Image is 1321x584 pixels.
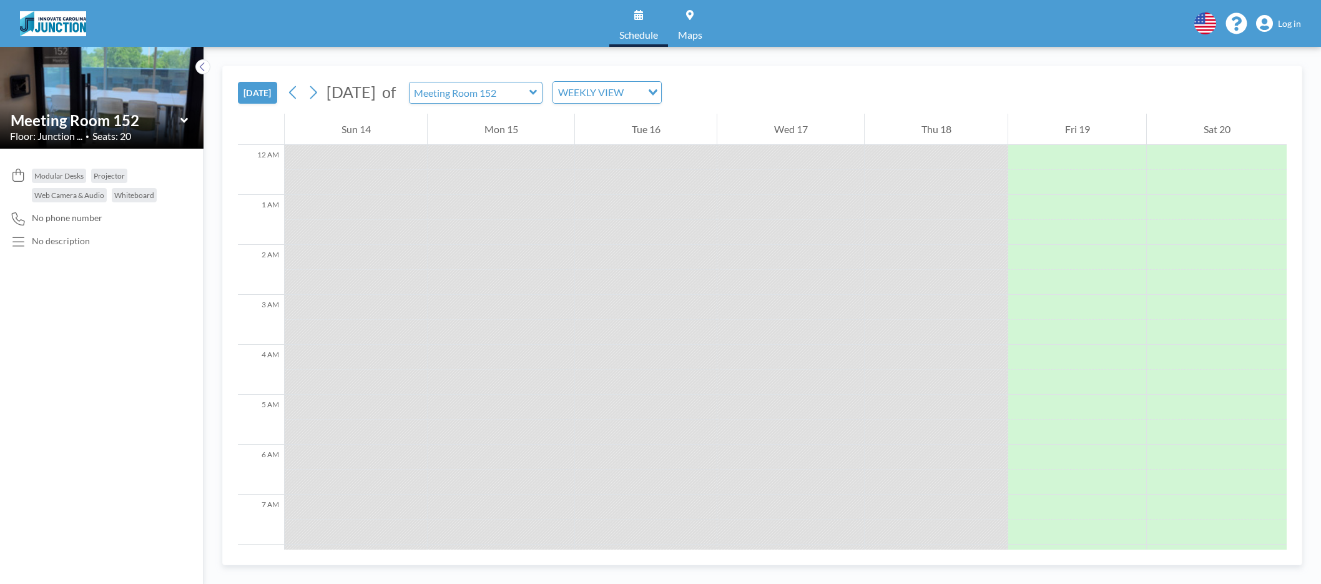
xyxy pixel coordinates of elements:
button: [DATE] [238,82,277,104]
span: Floor: Junction ... [10,130,82,142]
div: Fri 19 [1008,114,1146,145]
span: of [382,82,396,102]
div: Mon 15 [428,114,574,145]
div: 3 AM [238,295,284,345]
span: No phone number [32,212,102,224]
span: Modular Desks [34,171,84,181]
input: Meeting Room 152 [11,111,180,129]
div: 1 AM [238,195,284,245]
input: Search for option [627,84,641,101]
img: organization-logo [20,11,86,36]
div: 2 AM [238,245,284,295]
div: 4 AM [238,345,284,395]
div: 12 AM [238,145,284,195]
span: Web Camera & Audio [34,191,104,200]
span: Schedule [619,30,658,40]
div: Sat 20 [1147,114,1287,145]
span: [DATE] [327,82,376,101]
div: 5 AM [238,395,284,445]
span: Projector [94,171,125,181]
div: 7 AM [238,495,284,545]
a: Log in [1256,15,1301,32]
div: Thu 18 [865,114,1008,145]
div: Wed 17 [717,114,864,145]
span: • [86,132,89,141]
div: No description [32,235,90,247]
span: Seats: 20 [92,130,131,142]
span: Log in [1278,18,1301,29]
div: 6 AM [238,445,284,495]
span: WEEKLY VIEW [556,84,626,101]
input: Meeting Room 152 [410,82,529,103]
div: Tue 16 [575,114,717,145]
span: Whiteboard [114,191,154,200]
div: Sun 14 [285,114,427,145]
div: Search for option [553,82,661,103]
span: Maps [678,30,702,40]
